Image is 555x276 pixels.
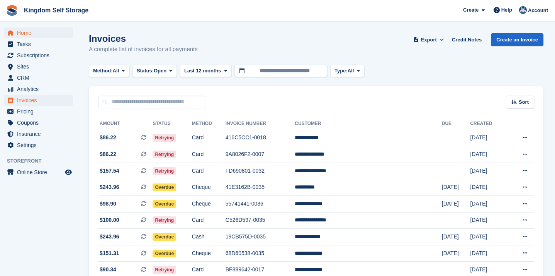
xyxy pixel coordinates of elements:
[153,233,176,241] span: Overdue
[192,163,226,179] td: Card
[470,245,507,262] td: [DATE]
[226,163,295,179] td: FD690801-0032
[442,229,470,245] td: [DATE]
[226,229,295,245] td: 19CB575D-0035
[153,266,176,274] span: Retrying
[154,67,166,75] span: Open
[528,7,548,14] span: Account
[470,146,507,163] td: [DATE]
[100,266,116,274] span: $90.34
[4,140,73,151] a: menu
[17,72,63,83] span: CRM
[153,167,176,175] span: Retrying
[4,72,73,83] a: menu
[132,65,177,77] button: Status: Open
[17,61,63,72] span: Sites
[17,129,63,139] span: Insurance
[442,179,470,196] td: [DATE]
[153,200,176,208] span: Overdue
[89,65,129,77] button: Method: All
[89,33,198,44] h1: Invoices
[412,33,446,46] button: Export
[226,130,295,146] td: 416C5CC1-0018
[470,196,507,213] td: [DATE]
[334,67,348,75] span: Type:
[192,179,226,196] td: Cheque
[153,250,176,257] span: Overdue
[295,118,441,130] th: Customer
[4,95,73,106] a: menu
[470,118,507,130] th: Created
[184,67,221,75] span: Last 12 months
[192,118,226,130] th: Method
[17,50,63,61] span: Subscriptions
[226,245,295,262] td: 68D60538-0035
[180,65,231,77] button: Last 12 months
[330,65,364,77] button: Type: All
[192,229,226,245] td: Cash
[137,67,154,75] span: Status:
[64,168,73,177] a: Preview store
[4,117,73,128] a: menu
[226,212,295,229] td: C526D597-0035
[153,134,176,142] span: Retrying
[153,216,176,224] span: Retrying
[100,150,116,158] span: $86.22
[4,50,73,61] a: menu
[100,167,119,175] span: $157.54
[17,84,63,94] span: Analytics
[17,140,63,151] span: Settings
[519,98,529,106] span: Sort
[442,196,470,213] td: [DATE]
[113,67,119,75] span: All
[4,39,73,50] a: menu
[470,130,507,146] td: [DATE]
[226,179,295,196] td: 41E3162B-0035
[17,95,63,106] span: Invoices
[153,183,176,191] span: Overdue
[6,5,18,16] img: stora-icon-8386f47178a22dfd0bd8f6a31ec36ba5ce8667c1dd55bd0f319d3a0aa187defe.svg
[4,27,73,38] a: menu
[98,118,153,130] th: Amount
[192,245,226,262] td: Cheque
[192,146,226,163] td: Card
[89,45,198,54] p: A complete list of invoices for all payments
[17,106,63,117] span: Pricing
[100,249,119,257] span: $151.31
[192,196,226,213] td: Cheque
[226,196,295,213] td: 55741441-0036
[100,233,119,241] span: $243.96
[470,163,507,179] td: [DATE]
[463,6,479,14] span: Create
[21,4,92,17] a: Kingdom Self Storage
[100,183,119,191] span: $243.96
[519,6,527,14] img: Bradley Werlin
[100,200,116,208] span: $98.90
[93,67,113,75] span: Method:
[17,117,63,128] span: Coupons
[226,118,295,130] th: Invoice Number
[226,146,295,163] td: 9A8026F2-0007
[4,61,73,72] a: menu
[421,36,437,44] span: Export
[449,33,485,46] a: Credit Notes
[4,106,73,117] a: menu
[153,118,192,130] th: Status
[7,157,77,165] span: Storefront
[470,179,507,196] td: [DATE]
[4,167,73,178] a: menu
[17,167,63,178] span: Online Store
[442,118,470,130] th: Due
[192,130,226,146] td: Card
[348,67,354,75] span: All
[501,6,512,14] span: Help
[470,229,507,245] td: [DATE]
[100,134,116,142] span: $86.22
[442,245,470,262] td: [DATE]
[17,27,63,38] span: Home
[4,84,73,94] a: menu
[192,212,226,229] td: Card
[491,33,543,46] a: Create an Invoice
[153,151,176,158] span: Retrying
[17,39,63,50] span: Tasks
